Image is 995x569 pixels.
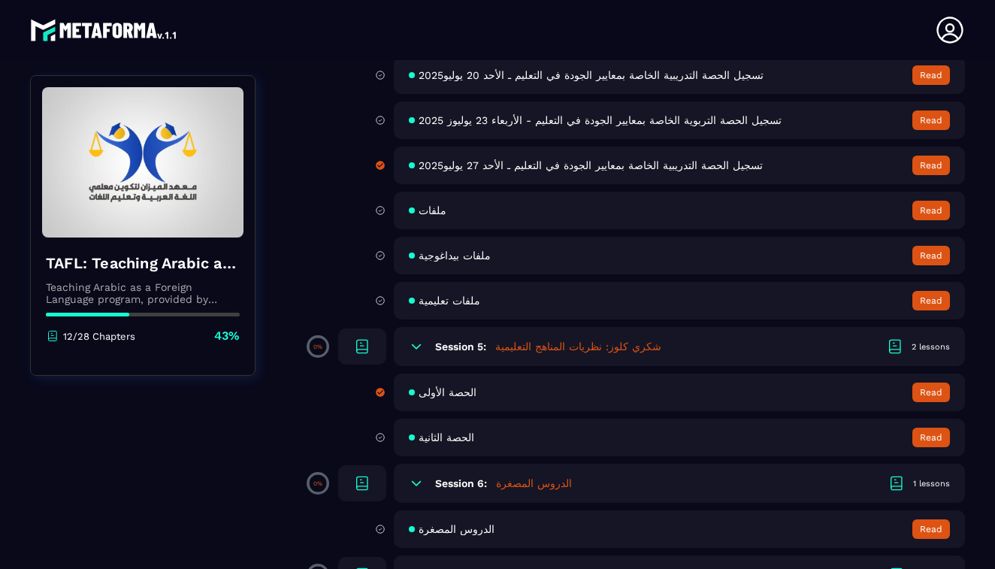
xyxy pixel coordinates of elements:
button: Read [912,65,950,85]
span: الحصة الثانية [419,431,474,443]
button: Read [912,246,950,265]
h5: شكري كلوز: نظریات المناھج التعلیمیة [495,339,661,354]
span: تسجيل الحصة التدريبية الخاصة بمعايير الجودة في التعليم ـ الأحد 20 يوليو2025 [419,69,764,81]
button: Read [912,291,950,310]
p: 0% [313,344,322,350]
button: Read [912,156,950,175]
button: Read [912,110,950,130]
div: 1 lessons [913,478,950,489]
h5: الدروس المصغرة [496,476,572,491]
span: ملفات تعليمية [419,295,480,307]
div: 2 lessons [912,341,950,353]
span: تسجيل الحصة التربوية الخاصة بمعايير الجودة في التعليم - الأربعاء 23 يوليوز 2025 [419,114,782,126]
p: 0% [313,480,322,487]
span: الحصة الأولى [419,386,476,398]
button: Read [912,519,950,539]
button: Read [912,201,950,220]
img: banner [42,87,243,238]
button: Read [912,428,950,447]
p: Teaching Arabic as a Foreign Language program, provided by AlMeezan Academy in the [GEOGRAPHIC_DATA] [46,281,240,305]
h6: Session 6: [435,477,487,489]
span: ملفات [419,204,446,216]
span: تسجيل الحصة التدريبية الخاصة بمعايير الجودة في التعليم ـ الأحد 27 يوليو2025 [419,159,763,171]
h6: Session 5: [435,340,486,353]
span: الدروس المصغرة [419,523,494,535]
p: 43% [214,328,240,344]
h4: TAFL: Teaching Arabic as a Foreign Language program - June [46,253,240,274]
p: 12/28 Chapters [63,331,135,342]
button: Read [912,383,950,402]
img: logo [30,15,179,45]
span: ملفات بيداغوجية [419,250,491,262]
